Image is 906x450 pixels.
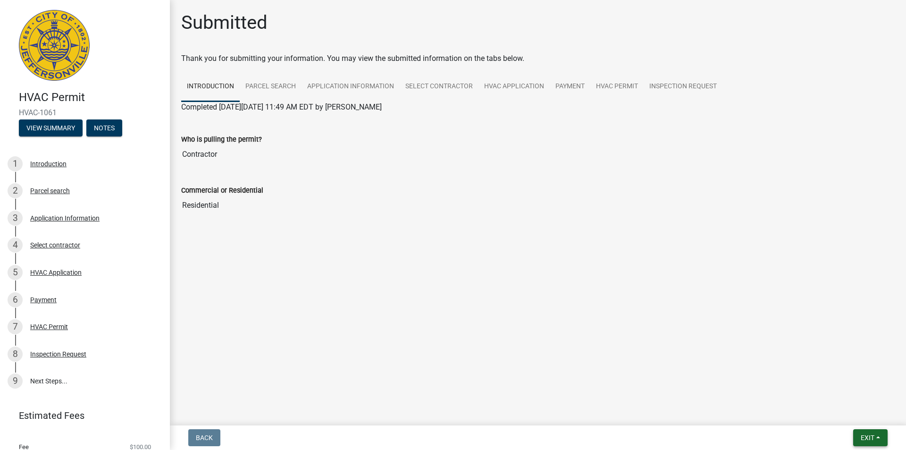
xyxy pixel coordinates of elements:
[181,72,240,102] a: Introduction
[19,119,83,136] button: View Summary
[30,323,68,330] div: HVAC Permit
[8,238,23,253] div: 4
[8,319,23,334] div: 7
[19,108,151,117] span: HVAC-1061
[8,183,23,198] div: 2
[181,187,263,194] label: Commercial or Residential
[8,292,23,307] div: 6
[853,429,888,446] button: Exit
[8,211,23,226] div: 3
[30,297,57,303] div: Payment
[196,434,213,442] span: Back
[8,406,155,425] a: Estimated Fees
[8,347,23,362] div: 8
[19,444,29,450] span: Fee
[478,72,550,102] a: HVAC Application
[19,91,162,104] h4: HVAC Permit
[644,72,722,102] a: Inspection Request
[19,125,83,132] wm-modal-confirm: Summary
[30,161,67,167] div: Introduction
[8,156,23,171] div: 1
[8,374,23,389] div: 9
[30,215,100,221] div: Application Information
[400,72,478,102] a: Select contractor
[181,11,268,34] h1: Submitted
[240,72,302,102] a: Parcel search
[181,102,382,111] span: Completed [DATE][DATE] 11:49 AM EDT by [PERSON_NAME]
[550,72,590,102] a: Payment
[30,351,86,357] div: Inspection Request
[30,269,82,276] div: HVAC Application
[8,265,23,280] div: 5
[181,136,262,143] label: Who is pulling the permit?
[30,242,80,248] div: Select contractor
[86,119,122,136] button: Notes
[302,72,400,102] a: Application Information
[19,10,90,81] img: City of Jeffersonville, Indiana
[590,72,644,102] a: HVAC Permit
[130,444,151,450] span: $100.00
[861,434,874,442] span: Exit
[86,125,122,132] wm-modal-confirm: Notes
[181,53,895,64] div: Thank you for submitting your information. You may view the submitted information on the tabs below.
[188,429,220,446] button: Back
[30,187,70,194] div: Parcel search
